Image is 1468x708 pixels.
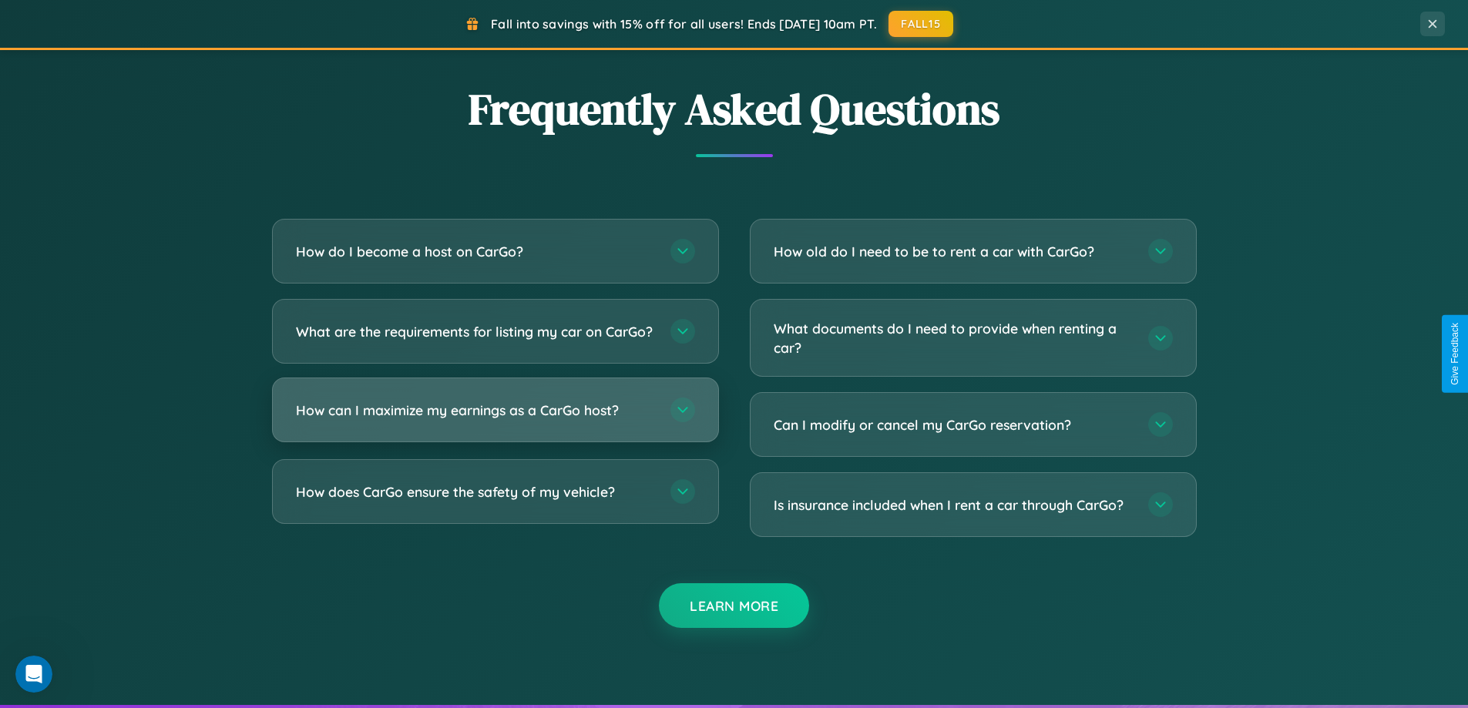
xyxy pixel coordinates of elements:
[774,495,1133,515] h3: Is insurance included when I rent a car through CarGo?
[774,242,1133,261] h3: How old do I need to be to rent a car with CarGo?
[296,242,655,261] h3: How do I become a host on CarGo?
[774,415,1133,435] h3: Can I modify or cancel my CarGo reservation?
[774,319,1133,357] h3: What documents do I need to provide when renting a car?
[491,16,877,32] span: Fall into savings with 15% off for all users! Ends [DATE] 10am PT.
[296,401,655,420] h3: How can I maximize my earnings as a CarGo host?
[272,79,1197,139] h2: Frequently Asked Questions
[296,482,655,502] h3: How does CarGo ensure the safety of my vehicle?
[659,583,809,628] button: Learn More
[15,656,52,693] iframe: Intercom live chat
[1450,323,1460,385] div: Give Feedback
[296,322,655,341] h3: What are the requirements for listing my car on CarGo?
[889,11,953,37] button: FALL15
